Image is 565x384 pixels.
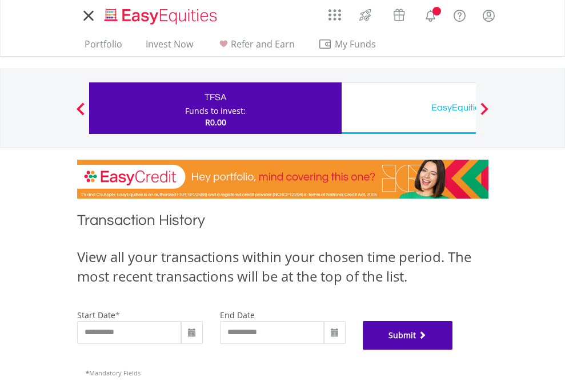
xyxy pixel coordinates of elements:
[205,117,226,128] span: R0.00
[80,38,127,56] a: Portfolio
[382,3,416,24] a: Vouchers
[102,7,222,26] img: EasyEquities_Logo.png
[69,108,92,120] button: Previous
[77,310,115,320] label: start date
[100,3,222,26] a: Home page
[363,321,453,350] button: Submit
[185,105,246,117] div: Funds to invest:
[356,6,375,24] img: thrive-v2.svg
[321,3,348,21] a: AppsGrid
[77,247,488,287] div: View all your transactions within your chosen time period. The most recent transactions will be a...
[231,38,295,50] span: Refer and Earn
[212,38,299,56] a: Refer and Earn
[328,9,341,21] img: grid-menu-icon.svg
[96,89,335,105] div: TFSA
[416,3,445,26] a: Notifications
[77,160,488,199] img: EasyCredit Promotion Banner
[445,3,474,26] a: FAQ's and Support
[86,369,141,377] span: Mandatory Fields
[77,210,488,236] h1: Transaction History
[390,6,408,24] img: vouchers-v2.svg
[474,3,503,28] a: My Profile
[318,37,393,52] span: My Funds
[220,310,255,320] label: end date
[473,108,496,120] button: Next
[141,38,198,56] a: Invest Now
